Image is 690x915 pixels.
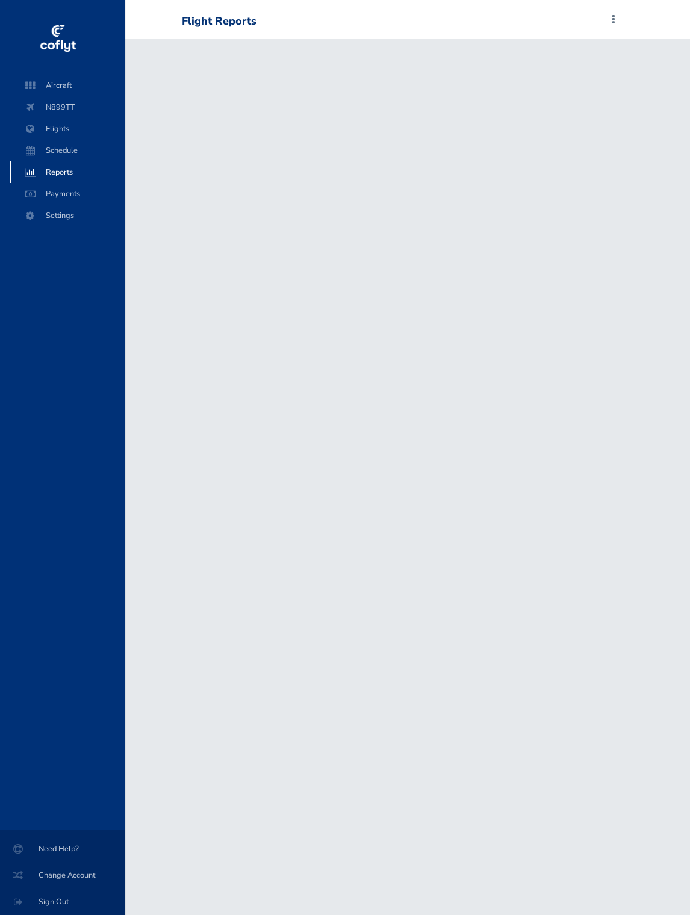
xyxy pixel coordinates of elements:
[182,15,256,28] div: Flight Reports
[14,891,111,913] span: Sign Out
[22,205,113,226] span: Settings
[22,161,113,183] span: Reports
[22,183,113,205] span: Payments
[22,140,113,161] span: Schedule
[38,21,78,57] img: coflyt logo
[14,864,111,886] span: Change Account
[22,96,113,118] span: N899TT
[22,75,113,96] span: Aircraft
[14,838,111,860] span: Need Help?
[22,118,113,140] span: Flights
